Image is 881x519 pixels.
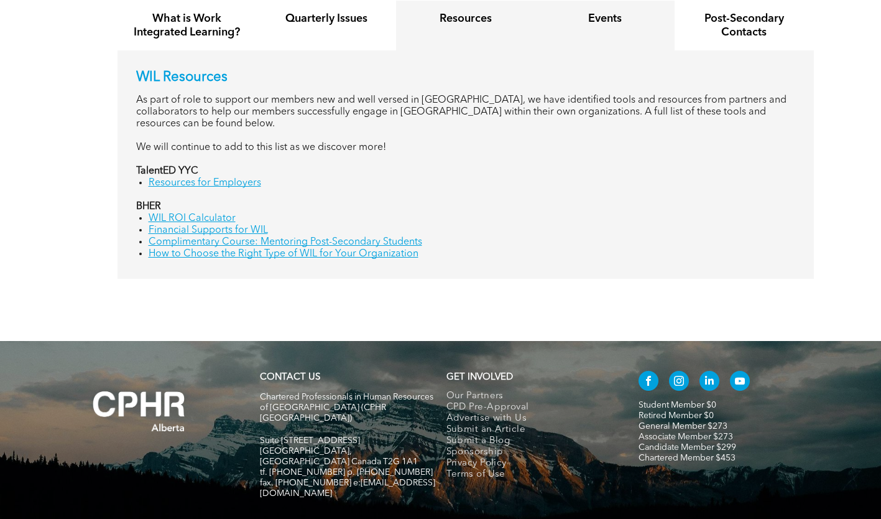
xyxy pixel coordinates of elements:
[136,202,161,212] strong: BHER
[446,373,513,382] span: GET INVOLVED
[260,468,433,477] span: tf. [PHONE_NUMBER] p. [PHONE_NUMBER]
[639,422,727,431] a: General Member $273
[639,371,658,394] a: facebook
[149,249,418,259] a: How to Choose the Right Type of WIL for Your Organization
[136,166,198,176] strong: TalentED YYC
[547,12,663,26] h4: Events
[260,436,360,445] span: Suite [STREET_ADDRESS]
[699,371,719,394] a: linkedin
[639,411,714,420] a: Retired Member $0
[149,213,236,223] a: WIL ROI Calculator
[446,458,612,469] a: Privacy Policy
[686,12,803,39] h4: Post-Secondary Contacts
[260,479,435,498] span: fax. [PHONE_NUMBER] e:[EMAIL_ADDRESS][DOMAIN_NAME]
[268,12,385,26] h4: Quarterly Issues
[68,366,211,457] img: A white background with a few lines on it
[260,373,320,382] a: CONTACT US
[260,447,418,466] span: [GEOGRAPHIC_DATA], [GEOGRAPHIC_DATA] Canada T2G 1A1
[149,178,261,188] a: Resources for Employers
[639,432,733,441] a: Associate Member $273
[260,393,433,423] span: Chartered Professionals in Human Resources of [GEOGRAPHIC_DATA] (CPHR [GEOGRAPHIC_DATA])
[446,413,612,424] a: Advertise with Us
[639,443,736,452] a: Candidate Member $299
[136,95,795,130] p: As part of role to support our members new and well versed in [GEOGRAPHIC_DATA], we have identifi...
[446,469,612,480] a: Terms of Use
[129,12,246,39] h4: What is Work Integrated Learning?
[149,225,268,235] a: Financial Supports for WIL
[136,69,795,85] p: WIL Resources
[136,142,795,154] p: We will continue to add to this list as we discover more!
[446,402,612,413] a: CPD Pre-Approval
[730,371,750,394] a: youtube
[446,447,612,458] a: Sponsorship
[639,401,716,409] a: Student Member $0
[446,391,612,402] a: Our Partners
[446,436,612,447] a: Submit a Blog
[407,12,524,26] h4: Resources
[639,454,736,462] a: Chartered Member $453
[669,371,689,394] a: instagram
[149,237,422,247] a: Complimentary Course: Mentoring Post-Secondary Students
[446,424,612,436] a: Submit an Article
